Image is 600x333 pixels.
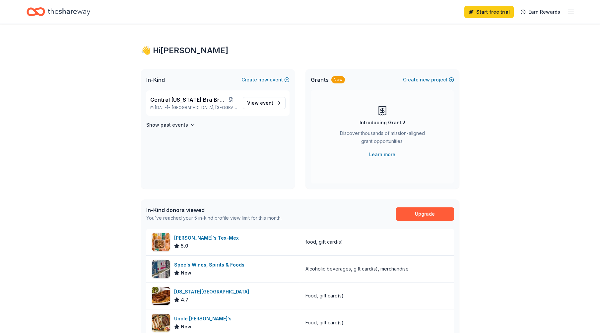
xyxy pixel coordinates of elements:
[150,96,226,104] span: Central [US_STATE] Bra Brunch
[172,105,237,110] span: [GEOGRAPHIC_DATA], [GEOGRAPHIC_DATA]
[27,4,90,20] a: Home
[146,121,188,129] h4: Show past events
[152,233,170,251] img: Image for Chuy's Tex-Mex
[337,129,428,148] div: Discover thousands of mission-aligned grant opportunities.
[174,234,241,242] div: [PERSON_NAME]'s Tex-Mex
[152,314,170,332] img: Image for Uncle Julio's
[181,296,188,304] span: 4.7
[305,238,343,246] div: food, gift card(s)
[258,76,268,84] span: new
[181,242,188,250] span: 5.0
[420,76,430,84] span: new
[369,151,395,159] a: Learn more
[146,214,282,222] div: You've reached your 5 in-kind profile view limit for this month.
[181,323,191,331] span: New
[305,292,344,300] div: Food, gift card(s)
[243,97,286,109] a: View event
[181,269,191,277] span: New
[331,76,345,83] div: New
[396,207,454,221] a: Upgrade
[305,265,409,273] div: Alcoholic beverages, gift card(s), merchandise
[311,76,329,84] span: Grants
[146,206,282,214] div: In-Kind donors viewed
[305,319,344,327] div: Food, gift card(s)
[152,260,170,278] img: Image for Spec's Wines, Spirits & Foods
[174,315,234,323] div: Uncle [PERSON_NAME]'s
[360,119,405,127] div: Introducing Grants!
[150,105,237,110] p: [DATE] •
[141,45,459,56] div: 👋 Hi [PERSON_NAME]
[464,6,514,18] a: Start free trial
[152,287,170,305] img: Image for Texas Roadhouse
[146,76,165,84] span: In-Kind
[146,121,195,129] button: Show past events
[516,6,564,18] a: Earn Rewards
[174,288,252,296] div: [US_STATE][GEOGRAPHIC_DATA]
[403,76,454,84] button: Createnewproject
[260,100,273,106] span: event
[247,99,273,107] span: View
[241,76,290,84] button: Createnewevent
[174,261,247,269] div: Spec's Wines, Spirits & Foods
